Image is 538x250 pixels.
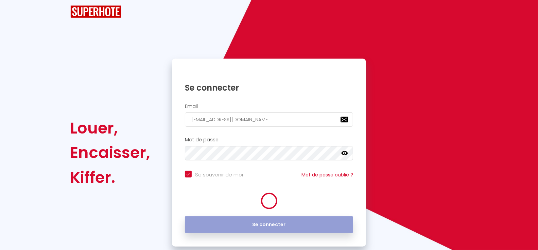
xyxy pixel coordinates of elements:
div: Encaisser, [70,140,151,165]
h1: Se connecter [185,82,353,93]
a: Mot de passe oublié ? [301,171,353,178]
h2: Mot de passe [185,137,353,143]
h2: Email [185,104,353,109]
img: SuperHote logo [70,5,121,18]
button: Se connecter [185,216,353,233]
input: Ton Email [185,112,353,127]
div: Kiffer. [70,165,151,190]
div: Louer, [70,116,151,140]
